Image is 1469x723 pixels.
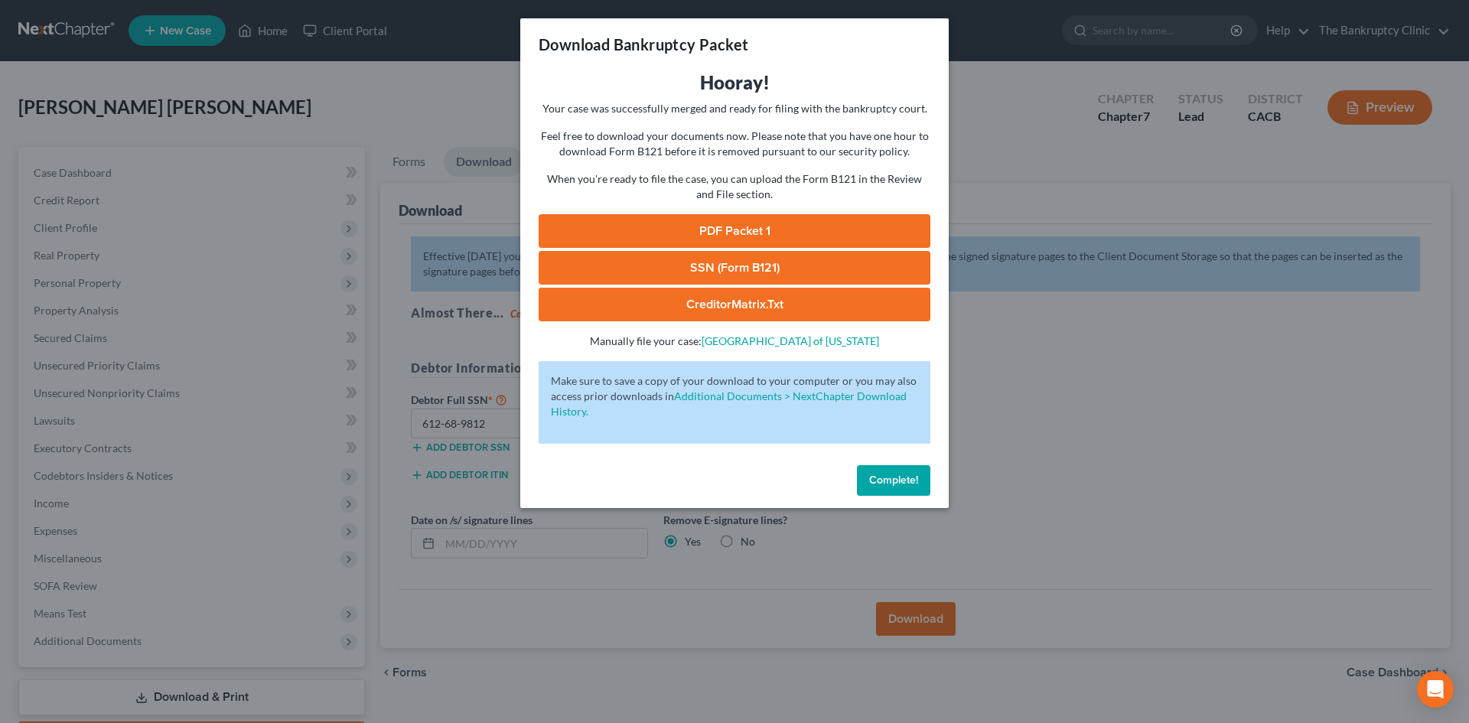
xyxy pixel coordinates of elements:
[539,171,930,202] p: When you're ready to file the case, you can upload the Form B121 in the Review and File section.
[539,251,930,285] a: SSN (Form B121)
[551,373,918,419] p: Make sure to save a copy of your download to your computer or you may also access prior downloads in
[539,129,930,159] p: Feel free to download your documents now. Please note that you have one hour to download Form B12...
[869,474,918,487] span: Complete!
[539,334,930,349] p: Manually file your case:
[539,288,930,321] a: CreditorMatrix.txt
[539,70,930,95] h3: Hooray!
[857,465,930,496] button: Complete!
[539,101,930,116] p: Your case was successfully merged and ready for filing with the bankruptcy court.
[551,389,907,418] a: Additional Documents > NextChapter Download History.
[702,334,879,347] a: [GEOGRAPHIC_DATA] of [US_STATE]
[539,34,748,55] h3: Download Bankruptcy Packet
[539,214,930,248] a: PDF Packet 1
[1417,671,1454,708] div: Open Intercom Messenger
